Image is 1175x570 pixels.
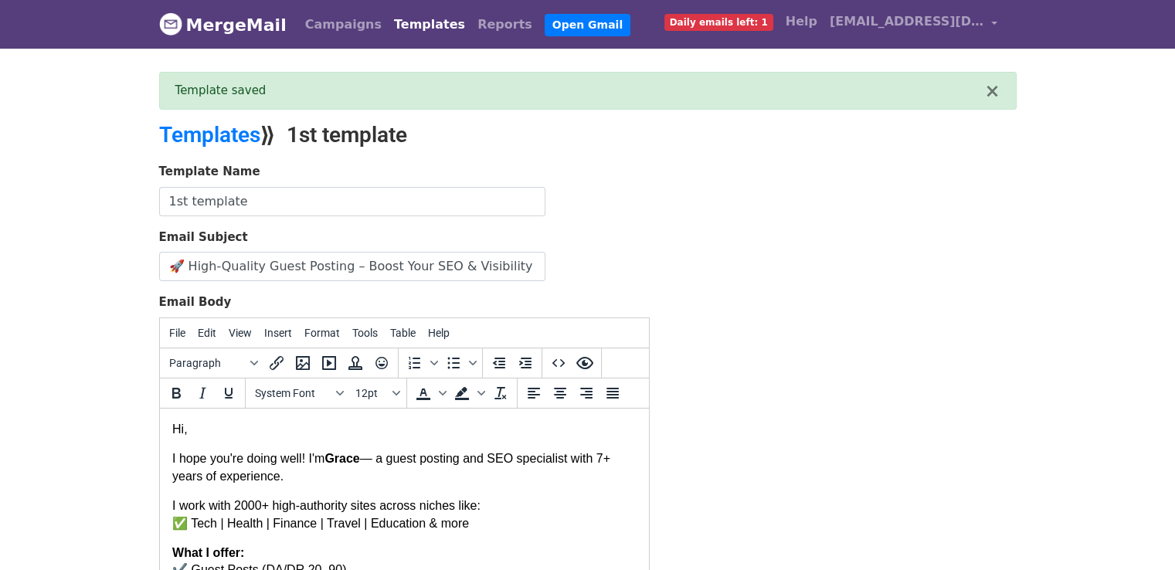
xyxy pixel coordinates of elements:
[830,12,984,31] span: [EMAIL_ADDRESS][DOMAIN_NAME]
[198,327,216,339] span: Edit
[229,327,252,339] span: View
[545,350,572,376] button: Source code
[159,122,723,148] h2: ⟫ 1st template
[486,350,512,376] button: Decrease indent
[402,350,440,376] div: Numbered list
[440,350,479,376] div: Bullet list
[388,9,471,40] a: Templates
[12,136,477,257] p: ✔️ Guest Posts (DA/DR 20–90) ✔️ Keyword Research & SEO Optimization ✔️ High-Quality Content Writi...
[1098,496,1175,570] iframe: Chat Widget
[487,380,514,406] button: Clear formatting
[599,380,626,406] button: Justify
[159,8,287,41] a: MergeMail
[316,350,342,376] button: Insert/edit media
[216,380,242,406] button: Underline
[159,122,260,148] a: Templates
[169,357,245,369] span: Paragraph
[304,327,340,339] span: Format
[159,12,182,36] img: MergeMail logo
[471,9,538,40] a: Reports
[984,82,1000,100] button: ×
[355,387,389,399] span: 12pt
[175,82,985,100] div: Template saved
[159,293,232,311] label: Email Body
[12,137,84,151] strong: What I offer:
[299,9,388,40] a: Campaigns
[368,350,395,376] button: Emoticons
[189,380,216,406] button: Italic
[572,350,598,376] button: Preview
[545,14,630,36] a: Open Gmail
[824,6,1004,42] a: [EMAIL_ADDRESS][DOMAIN_NAME]
[779,6,824,37] a: Help
[342,350,368,376] button: Insert template
[249,380,349,406] button: Fonts
[428,327,450,339] span: Help
[352,327,378,339] span: Tools
[547,380,573,406] button: Align center
[349,380,403,406] button: Font sizes
[573,380,599,406] button: Align right
[658,6,779,37] a: Daily emails left: 1
[664,14,773,31] span: Daily emails left: 1
[290,350,316,376] button: Insert/edit image
[410,380,449,406] div: Text color
[264,327,292,339] span: Insert
[449,380,487,406] div: Background color
[159,229,248,246] label: Email Subject
[255,387,331,399] span: System Font
[163,380,189,406] button: Bold
[159,163,260,181] label: Template Name
[521,380,547,406] button: Align left
[390,327,416,339] span: Table
[512,350,538,376] button: Increase indent
[163,350,263,376] button: Blocks
[263,350,290,376] button: Insert/edit link
[169,327,185,339] span: File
